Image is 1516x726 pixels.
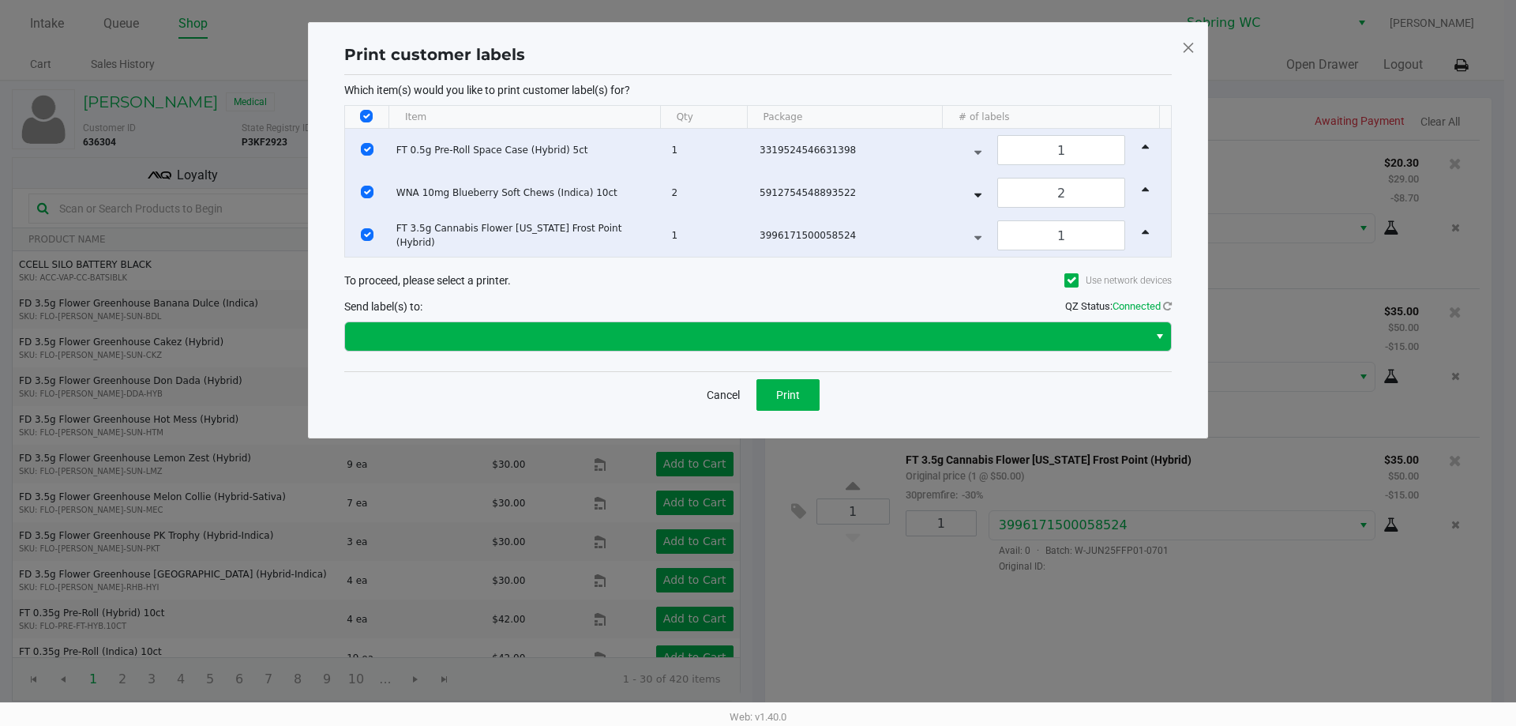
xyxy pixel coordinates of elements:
label: Use network devices [1064,273,1172,288]
button: Print [756,379,820,411]
span: Print [776,389,800,401]
div: Data table [345,106,1171,257]
th: # of labels [942,106,1159,129]
p: Which item(s) would you like to print customer label(s) for? [344,83,1172,97]
button: Cancel [696,379,750,411]
th: Item [388,106,660,129]
button: Select [1148,322,1171,351]
input: Select All Rows [360,110,373,122]
td: 3319524546631398 [752,129,951,171]
input: Select Row [361,228,373,241]
td: WNA 10mg Blueberry Soft Chews (Indica) 10ct [389,171,665,214]
th: Qty [660,106,747,129]
h1: Print customer labels [344,43,525,66]
input: Select Row [361,186,373,198]
span: To proceed, please select a printer. [344,274,511,287]
td: FT 0.5g Pre-Roll Space Case (Hybrid) 5ct [389,129,665,171]
td: 1 [664,214,752,257]
td: FT 3.5g Cannabis Flower [US_STATE] Frost Point (Hybrid) [389,214,665,257]
th: Package [747,106,942,129]
input: Select Row [361,143,373,156]
td: 1 [664,129,752,171]
td: 3996171500058524 [752,214,951,257]
span: Web: v1.40.0 [730,711,786,723]
span: Send label(s) to: [344,300,422,313]
span: Connected [1113,300,1161,312]
td: 5912754548893522 [752,171,951,214]
span: QZ Status: [1065,300,1172,312]
td: 2 [664,171,752,214]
